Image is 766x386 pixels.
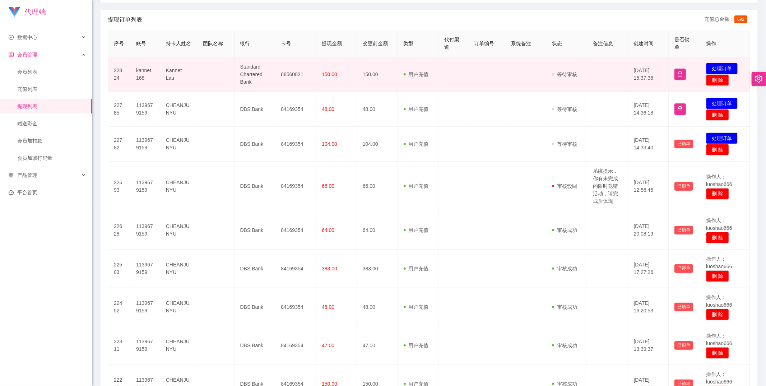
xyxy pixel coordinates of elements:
[706,63,738,74] button: 处理订单
[17,99,86,113] a: 提现列表
[322,71,337,77] span: 150.00
[706,232,729,243] button: 删 除
[755,75,763,83] i: 图标: setting
[322,266,337,271] span: 383.00
[357,92,398,127] td: 48.00
[706,132,738,144] button: 处理订单
[674,341,693,350] button: 已锁单
[587,162,628,211] td: 系统提示，你有未完成的限时竞猜活动，请完成后体现
[552,106,577,112] span: 等待审核
[706,98,738,109] button: 处理订单
[674,69,686,80] button: 图标: lock
[166,41,191,46] span: 持卡人姓名
[404,343,429,348] span: 用户充值
[674,182,693,191] button: 已锁单
[275,92,316,127] td: 84169354
[404,71,429,77] span: 用户充值
[160,326,197,365] td: CHEANJUNYU
[9,52,14,57] i: 图标: table
[593,41,613,46] span: 备注信息
[444,37,459,50] span: 代付渠道
[275,57,316,92] td: 88560821
[17,134,86,148] a: 会员加扣款
[9,173,14,178] i: 图标: appstore-o
[108,92,130,127] td: 22785
[160,162,197,211] td: CHEANJUNYU
[404,183,429,189] span: 用户充值
[552,266,577,271] span: 审核成功
[108,288,130,326] td: 22452
[706,294,732,308] span: 操作人：luoshao666
[235,92,275,127] td: DBS Bank
[275,127,316,162] td: 84169354
[235,211,275,250] td: DBS Bank
[17,65,86,79] a: 会员列表
[706,41,716,46] span: 操作
[160,211,197,250] td: CHEANJUNYU
[322,41,342,46] span: 提现金额
[674,140,693,148] button: 已锁单
[322,227,334,233] span: 64.00
[130,250,160,288] td: 1139679159
[628,57,669,92] td: [DATE] 15:37:38
[706,144,729,155] button: 删 除
[235,57,275,92] td: Standard Chartered Bank
[634,41,654,46] span: 创建时间
[357,127,398,162] td: 104.00
[404,266,429,271] span: 用户充值
[706,188,729,200] button: 删 除
[275,162,316,211] td: 84169354
[130,211,160,250] td: 1139679159
[9,52,37,57] span: 会员管理
[130,57,160,92] td: kannet168
[160,288,197,326] td: CHEANJUNYU
[24,0,46,23] h1: 代理端
[552,304,577,310] span: 审核成功
[706,347,729,359] button: 删 除
[275,250,316,288] td: 84169354
[322,106,334,112] span: 48.00
[136,41,146,46] span: 账号
[404,304,429,310] span: 用户充值
[160,127,197,162] td: CHEANJUNYU
[404,227,429,233] span: 用户充值
[130,326,160,365] td: 1139679159
[322,141,337,147] span: 104.00
[9,7,20,17] img: logo.9652507e.png
[108,211,130,250] td: 22628
[275,211,316,250] td: 84169354
[628,127,669,162] td: [DATE] 14:33:40
[404,106,429,112] span: 用户充值
[108,127,130,162] td: 22782
[9,9,46,14] a: 代理端
[404,41,414,46] span: 类型
[160,92,197,127] td: CHEANJUNYU
[674,103,686,115] button: 图标: lock
[552,71,577,77] span: 等待审核
[704,15,750,24] div: 充值总金额：
[552,141,577,147] span: 等待审核
[706,256,732,269] span: 操作人：luoshao666
[511,41,531,46] span: 系统备注
[628,211,669,250] td: [DATE] 20:08:19
[363,41,388,46] span: 变更前金额
[706,74,729,86] button: 删 除
[130,162,160,211] td: 1139679159
[706,109,729,121] button: 删 除
[235,250,275,288] td: DBS Bank
[357,57,398,92] td: 150.00
[357,162,398,211] td: 66.00
[114,41,124,46] span: 序号
[281,41,291,46] span: 卡号
[235,127,275,162] td: DBS Bank
[160,57,197,92] td: Kannet Lau
[17,151,86,165] a: 会员加减打码量
[203,41,223,46] span: 团队名称
[404,141,429,147] span: 用户充值
[130,288,160,326] td: 1139679159
[357,288,398,326] td: 48.00
[674,226,693,234] button: 已锁单
[357,326,398,365] td: 47.00
[706,371,732,385] span: 操作人：luoshao666
[9,185,86,200] a: 图标: dashboard平台首页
